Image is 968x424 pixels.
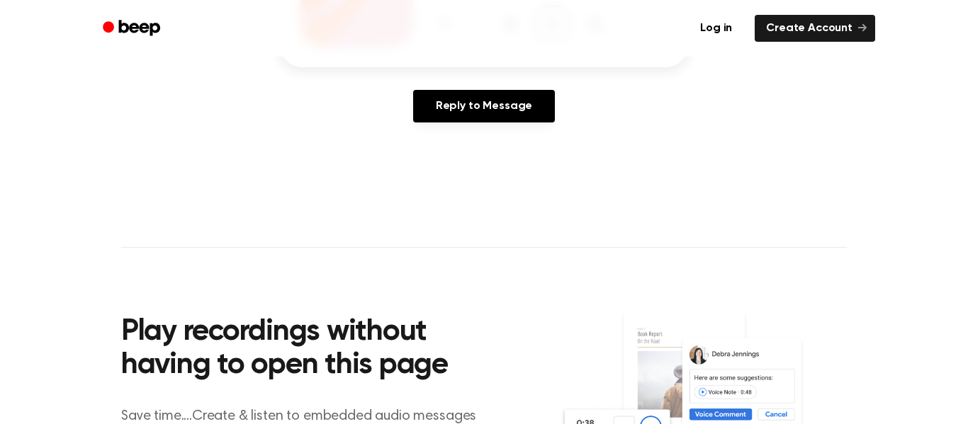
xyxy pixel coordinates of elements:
a: Reply to Message [413,90,555,122]
a: Log in [686,12,746,45]
h2: Play recordings without having to open this page [121,316,503,383]
a: Beep [93,15,173,42]
a: Create Account [755,15,875,42]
